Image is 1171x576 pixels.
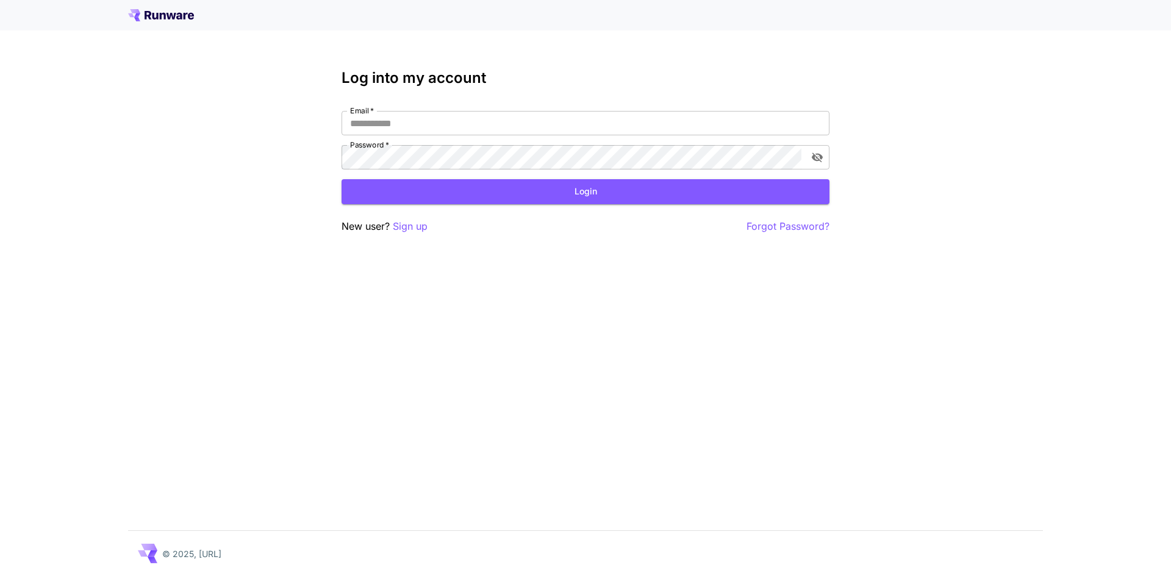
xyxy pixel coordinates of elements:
[747,219,829,234] button: Forgot Password?
[350,140,389,150] label: Password
[342,219,428,234] p: New user?
[393,219,428,234] button: Sign up
[806,146,828,168] button: toggle password visibility
[342,179,829,204] button: Login
[162,547,221,560] p: © 2025, [URL]
[350,105,374,116] label: Email
[342,69,829,87] h3: Log into my account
